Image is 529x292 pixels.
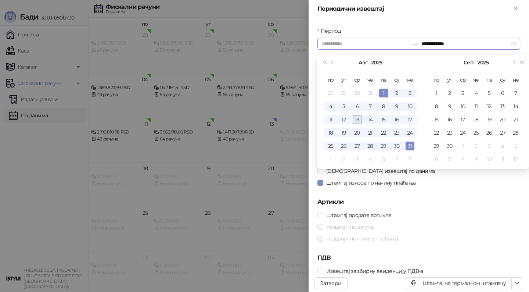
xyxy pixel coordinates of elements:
div: 2 [339,155,348,164]
th: по [430,73,443,86]
button: Следећи месец (PageDown) [510,55,518,70]
h5: ПДВ [317,253,520,262]
div: 3 [406,89,414,97]
div: 3 [458,89,467,97]
div: 2 [472,142,481,150]
td: 2025-07-31 [364,86,377,100]
td: 2025-10-07 [443,153,456,166]
div: 16 [445,115,454,124]
div: 26 [339,142,348,150]
button: Изабери годину [478,55,489,70]
div: 2 [392,89,401,97]
td: 2025-08-03 [403,86,417,100]
div: 30 [392,142,401,150]
div: 24 [458,128,467,137]
div: 12 [511,155,520,164]
div: 25 [326,142,335,150]
td: 2025-09-21 [509,113,522,126]
div: 17 [406,115,414,124]
div: 27 [353,142,361,150]
div: 26 [485,128,494,137]
td: 2025-09-03 [456,86,469,100]
div: 2 [445,89,454,97]
td: 2025-08-20 [350,126,364,139]
div: 1 [432,89,441,97]
div: 20 [498,115,507,124]
div: 8 [458,155,467,164]
td: 2025-08-25 [324,139,337,153]
span: Штампај продате артикле [323,211,394,219]
div: 4 [498,142,507,150]
div: 23 [392,128,401,137]
div: 1 [326,155,335,164]
div: 8 [432,102,441,111]
div: 29 [379,142,388,150]
div: 11 [498,155,507,164]
div: 4 [472,89,481,97]
td: 2025-09-01 [324,153,337,166]
td: 2025-09-27 [496,126,509,139]
td: 2025-08-29 [377,139,390,153]
span: Штампај износе по начину плаћања [323,179,419,187]
td: 2025-10-01 [456,139,469,153]
div: 11 [472,102,481,111]
div: 9 [392,102,401,111]
div: 29 [339,89,348,97]
div: 13 [353,115,361,124]
td: 2025-08-13 [350,113,364,126]
td: 2025-09-13 [496,100,509,113]
div: 27 [498,128,507,137]
span: Раздвоји по датуму [323,223,377,231]
td: 2025-09-02 [443,86,456,100]
td: 2025-08-21 [364,126,377,139]
div: 7 [406,155,414,164]
td: 2025-08-01 [377,86,390,100]
th: пе [377,73,390,86]
div: 29 [432,142,441,150]
th: су [390,73,403,86]
div: 9 [472,155,481,164]
button: Изабери годину [371,55,382,70]
td: 2025-08-10 [403,100,417,113]
th: ср [456,73,469,86]
div: 5 [339,102,348,111]
td: 2025-08-16 [390,113,403,126]
div: 28 [511,128,520,137]
td: 2025-08-08 [377,100,390,113]
td: 2025-09-10 [456,100,469,113]
td: 2025-09-05 [483,86,496,100]
div: 20 [353,128,361,137]
div: 11 [326,115,335,124]
td: 2025-09-01 [430,86,443,100]
td: 2025-09-15 [430,113,443,126]
td: 2025-09-06 [496,86,509,100]
input: Период [322,40,410,48]
td: 2025-09-26 [483,126,496,139]
td: 2025-09-09 [443,100,456,113]
h5: Артикли [317,197,520,206]
td: 2025-09-22 [430,126,443,139]
td: 2025-08-26 [337,139,350,153]
th: не [403,73,417,86]
span: to [413,41,418,47]
button: Close [511,4,520,13]
div: 7 [511,89,520,97]
div: 31 [366,89,375,97]
div: 22 [379,128,388,137]
td: 2025-08-14 [364,113,377,126]
div: 15 [432,115,441,124]
td: 2025-09-29 [430,139,443,153]
td: 2025-08-15 [377,113,390,126]
span: Раздвоји по начину плаћања [323,235,401,243]
th: по [324,73,337,86]
div: 18 [472,115,481,124]
span: swap-right [413,41,418,47]
td: 2025-10-09 [469,153,483,166]
th: че [364,73,377,86]
td: 2025-10-06 [430,153,443,166]
td: 2025-10-12 [509,153,522,166]
td: 2025-09-11 [469,100,483,113]
div: 24 [406,128,414,137]
td: 2025-08-28 [364,139,377,153]
div: 21 [366,128,375,137]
